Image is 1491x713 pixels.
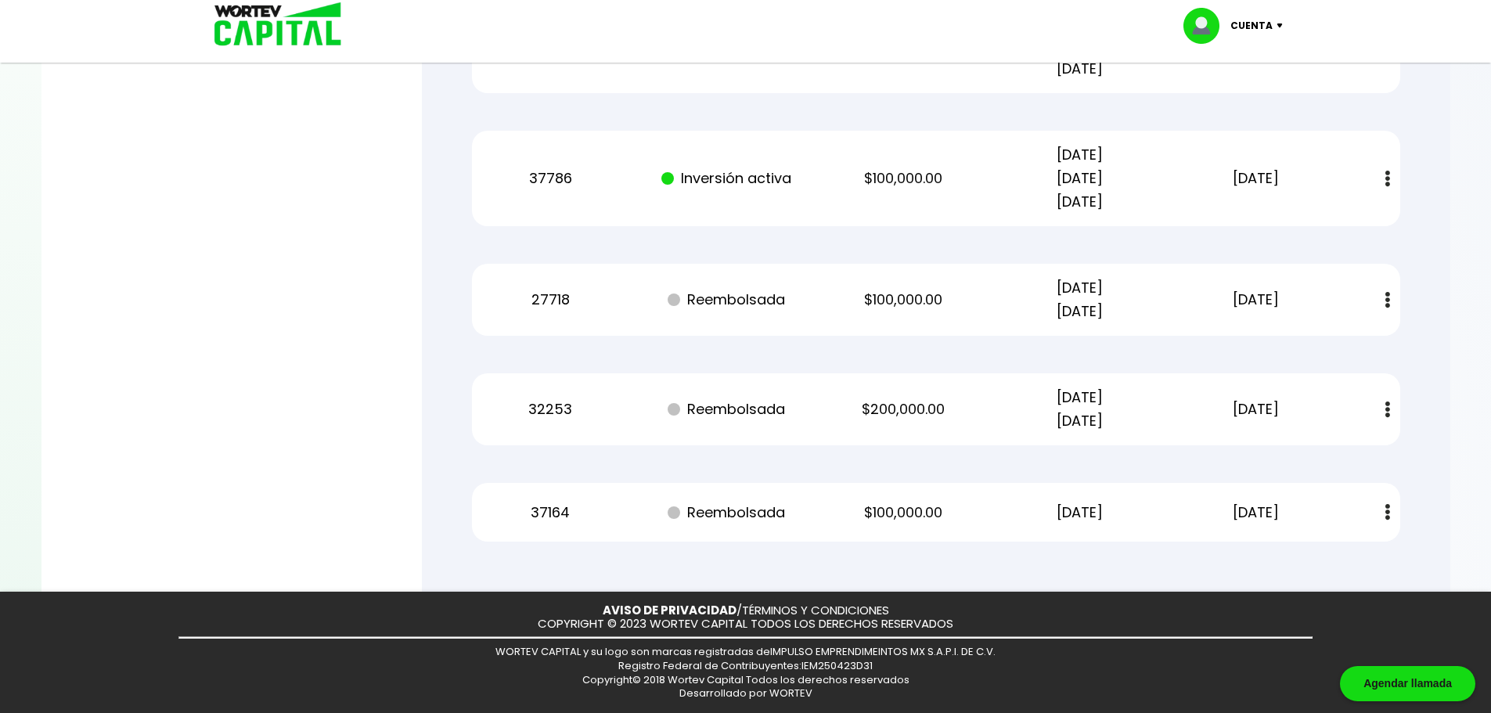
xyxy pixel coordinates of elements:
[829,288,978,311] p: $100,000.00
[1005,143,1154,214] p: [DATE] [DATE] [DATE]
[1182,501,1331,524] p: [DATE]
[679,686,812,700] span: Desarrollado por WORTEV
[653,501,801,524] p: Reembolsada
[1230,14,1273,38] p: Cuenta
[1183,8,1230,44] img: profile-image
[1182,398,1331,421] p: [DATE]
[829,167,978,190] p: $100,000.00
[1182,288,1331,311] p: [DATE]
[1005,386,1154,433] p: [DATE] [DATE]
[476,288,625,311] p: 27718
[582,672,909,687] span: Copyright© 2018 Wortev Capital Todos los derechos reservados
[1182,167,1331,190] p: [DATE]
[1273,23,1294,28] img: icon-down
[1340,666,1475,701] div: Agendar llamada
[538,618,953,631] p: COPYRIGHT © 2023 WORTEV CAPITAL TODOS LOS DERECHOS RESERVADOS
[829,501,978,524] p: $100,000.00
[653,288,801,311] p: Reembolsada
[618,658,873,673] span: Registro Federal de Contribuyentes: IEM250423D31
[603,604,889,618] p: /
[829,398,978,421] p: $200,000.00
[1005,276,1154,323] p: [DATE] [DATE]
[742,602,889,618] a: TÉRMINOS Y CONDICIONES
[495,644,996,659] span: WORTEV CAPITAL y su logo son marcas registradas de IMPULSO EMPRENDIMEINTOS MX S.A.P.I. DE C.V.
[476,501,625,524] p: 37164
[476,398,625,421] p: 32253
[1005,501,1154,524] p: [DATE]
[653,167,801,190] p: Inversión activa
[476,167,625,190] p: 37786
[603,602,736,618] a: AVISO DE PRIVACIDAD
[653,398,801,421] p: Reembolsada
